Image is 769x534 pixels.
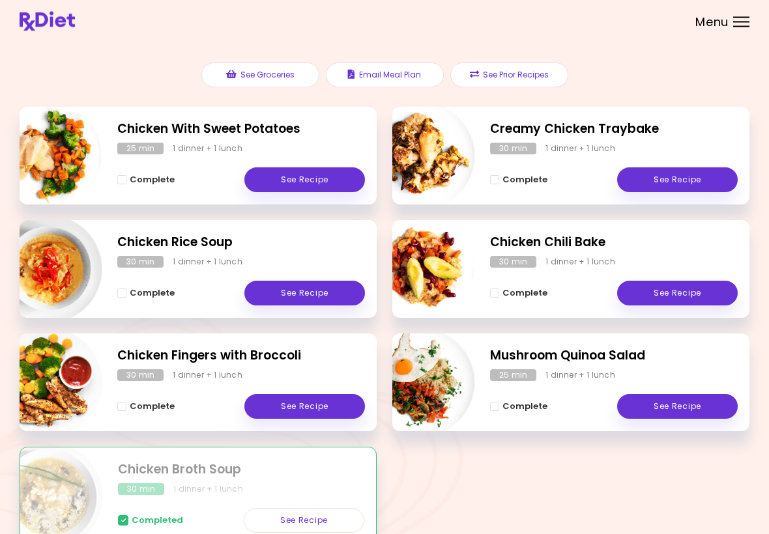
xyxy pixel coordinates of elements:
[118,461,364,480] h2: Chicken Broth Soup
[490,399,547,415] button: Complete - Mushroom Quinoa Salad
[130,402,175,412] span: Complete
[502,288,547,299] span: Complete
[490,286,547,302] button: Complete - Chicken Chili Bake
[130,288,175,299] span: Complete
[117,257,164,268] div: 30 min
[490,257,536,268] div: 30 min
[201,63,319,88] button: See Groceries
[244,509,364,533] a: See Recipe - Chicken Broth Soup
[117,399,175,415] button: Complete - Chicken Fingers with Broccoli
[490,173,547,188] button: Complete - Creamy Chicken Traybake
[117,143,164,155] div: 25 min
[367,102,475,210] img: Info - Creamy Chicken Traybake
[20,12,75,31] img: RxDiet
[118,484,164,496] div: 30 min
[490,370,536,382] div: 25 min
[545,370,615,382] div: 1 dinner + 1 lunch
[502,175,547,186] span: Complete
[695,16,729,28] span: Menu
[545,257,615,268] div: 1 dinner + 1 lunch
[244,395,365,419] a: See Recipe - Chicken Fingers with Broccoli
[173,257,242,268] div: 1 dinner + 1 lunch
[617,168,738,193] a: See Recipe - Creamy Chicken Traybake
[117,120,365,139] h2: Chicken With Sweet Potatoes
[173,484,243,496] div: 1 dinner + 1 lunch
[490,234,738,253] h2: Chicken Chili Bake
[490,143,536,155] div: 30 min
[117,286,175,302] button: Complete - Chicken Rice Soup
[367,329,475,437] img: Info - Mushroom Quinoa Salad
[117,370,164,382] div: 30 min
[244,281,365,306] a: See Recipe - Chicken Rice Soup
[326,63,444,88] button: Email Meal Plan
[117,234,365,253] h2: Chicken Rice Soup
[450,63,568,88] button: See Prior Recipes
[617,281,738,306] a: See Recipe - Chicken Chili Bake
[130,175,175,186] span: Complete
[617,395,738,419] a: See Recipe - Mushroom Quinoa Salad
[490,120,738,139] h2: Creamy Chicken Traybake
[367,216,475,324] img: Info - Chicken Chili Bake
[173,370,242,382] div: 1 dinner + 1 lunch
[117,347,365,366] h2: Chicken Fingers with Broccoli
[117,173,175,188] button: Complete - Chicken With Sweet Potatoes
[244,168,365,193] a: See Recipe - Chicken With Sweet Potatoes
[490,347,738,366] h2: Mushroom Quinoa Salad
[132,516,183,526] span: Completed
[545,143,615,155] div: 1 dinner + 1 lunch
[173,143,242,155] div: 1 dinner + 1 lunch
[502,402,547,412] span: Complete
